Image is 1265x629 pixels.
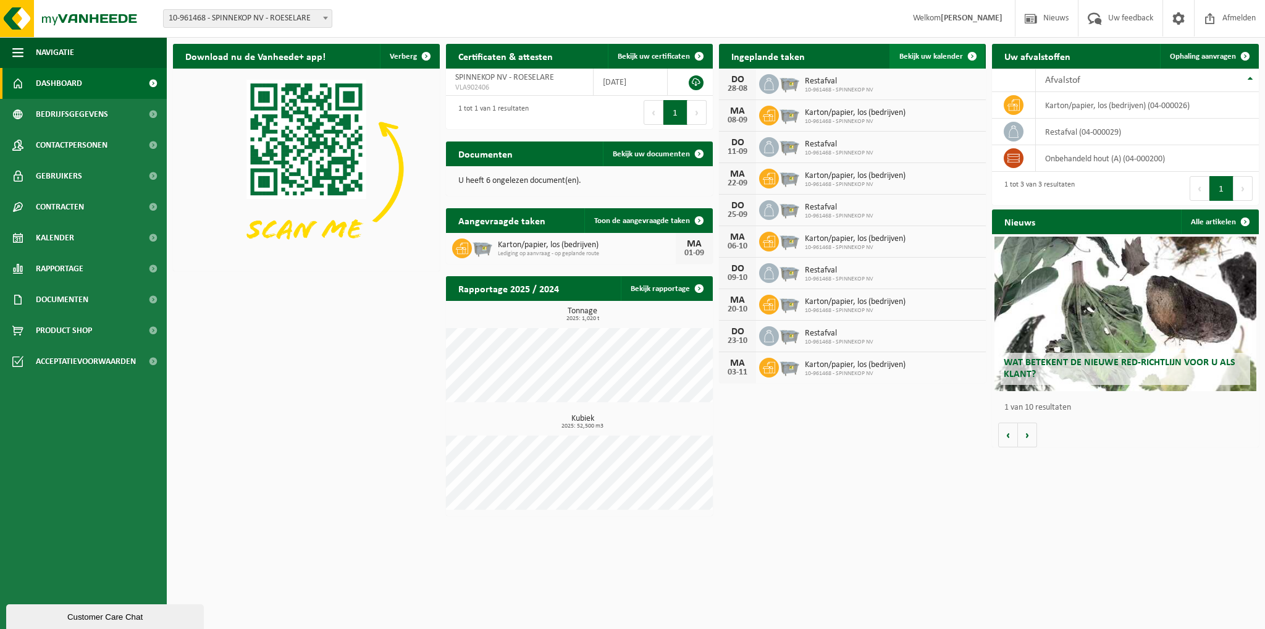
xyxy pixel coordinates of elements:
[1036,119,1259,145] td: restafval (04-000029)
[173,69,440,269] img: Download de VHEPlus App
[779,167,800,188] img: WB-2500-GAL-GY-01
[584,208,712,233] a: Toon de aangevraagde taken
[719,44,817,68] h2: Ingeplande taken
[1160,44,1258,69] a: Ophaling aanvragen
[36,68,82,99] span: Dashboard
[805,307,906,314] span: 10-961468 - SPINNEKOP NV
[455,83,584,93] span: VLA902406
[725,295,750,305] div: MA
[663,100,687,125] button: 1
[779,135,800,156] img: WB-2500-GAL-GY-01
[725,169,750,179] div: MA
[36,130,107,161] span: Contactpersonen
[1045,75,1080,85] span: Afvalstof
[446,208,558,232] h2: Aangevraagde taken
[805,234,906,244] span: Karton/papier, los (bedrijven)
[725,358,750,368] div: MA
[682,239,707,249] div: MA
[998,423,1018,447] button: Vorige
[390,53,417,61] span: Verberg
[725,85,750,93] div: 28-08
[36,315,92,346] span: Product Shop
[608,44,712,69] a: Bekijk uw certificaten
[805,297,906,307] span: Karton/papier, los (bedrijven)
[1036,145,1259,172] td: onbehandeld hout (A) (04-000200)
[805,370,906,378] span: 10-961468 - SPINNEKOP NV
[621,276,712,301] a: Bekijk rapportage
[446,44,565,68] h2: Certificaten & attesten
[779,72,800,93] img: WB-2500-GAL-GY-01
[725,138,750,148] div: DO
[992,44,1083,68] h2: Uw afvalstoffen
[779,356,800,377] img: WB-2500-GAL-GY-01
[1004,403,1253,412] p: 1 van 10 resultaten
[1181,209,1258,234] a: Alle artikelen
[779,198,800,219] img: WB-2500-GAL-GY-01
[163,9,332,28] span: 10-961468 - SPINNEKOP NV - ROESELARE
[998,175,1075,202] div: 1 tot 3 van 3 resultaten
[941,14,1002,23] strong: [PERSON_NAME]
[725,337,750,345] div: 23-10
[173,44,338,68] h2: Download nu de Vanheede+ app!
[725,148,750,156] div: 11-09
[594,69,668,96] td: [DATE]
[452,316,713,322] span: 2025: 1,020 t
[446,276,571,300] h2: Rapportage 2025 / 2024
[779,293,800,314] img: WB-2500-GAL-GY-01
[452,415,713,429] h3: Kubiek
[805,203,873,213] span: Restafval
[613,150,690,158] span: Bekijk uw documenten
[682,249,707,258] div: 01-09
[725,75,750,85] div: DO
[805,108,906,118] span: Karton/papier, los (bedrijven)
[805,329,873,339] span: Restafval
[1233,176,1253,201] button: Next
[618,53,690,61] span: Bekijk uw certificaten
[687,100,707,125] button: Next
[725,106,750,116] div: MA
[805,150,873,157] span: 10-961468 - SPINNEKOP NV
[992,209,1048,234] h2: Nieuws
[1170,53,1236,61] span: Ophaling aanvragen
[446,141,525,166] h2: Documenten
[164,10,332,27] span: 10-961468 - SPINNEKOP NV - ROESELARE
[36,284,88,315] span: Documenten
[36,99,108,130] span: Bedrijfsgegevens
[452,423,713,429] span: 2025: 52,500 m3
[603,141,712,166] a: Bekijk uw documenten
[472,237,493,258] img: WB-2500-GAL-GY-01
[725,179,750,188] div: 22-09
[805,213,873,220] span: 10-961468 - SPINNEKOP NV
[452,307,713,322] h3: Tonnage
[36,253,83,284] span: Rapportage
[899,53,963,61] span: Bekijk uw kalender
[594,217,690,225] span: Toon de aangevraagde taken
[36,161,82,192] span: Gebruikers
[455,73,554,82] span: SPINNEKOP NV - ROESELARE
[805,244,906,251] span: 10-961468 - SPINNEKOP NV
[725,264,750,274] div: DO
[36,222,74,253] span: Kalender
[725,274,750,282] div: 09-10
[994,237,1256,391] a: Wat betekent de nieuwe RED-richtlijn voor u als klant?
[805,339,873,346] span: 10-961468 - SPINNEKOP NV
[805,118,906,125] span: 10-961468 - SPINNEKOP NV
[725,116,750,125] div: 08-09
[725,201,750,211] div: DO
[805,140,873,150] span: Restafval
[805,360,906,370] span: Karton/papier, los (bedrijven)
[452,99,529,126] div: 1 tot 1 van 1 resultaten
[1209,176,1233,201] button: 1
[805,266,873,276] span: Restafval
[1004,358,1235,379] span: Wat betekent de nieuwe RED-richtlijn voor u als klant?
[380,44,439,69] button: Verberg
[805,77,873,87] span: Restafval
[725,327,750,337] div: DO
[779,324,800,345] img: WB-2500-GAL-GY-01
[805,171,906,181] span: Karton/papier, los (bedrijven)
[805,87,873,94] span: 10-961468 - SPINNEKOP NV
[779,230,800,251] img: WB-2500-GAL-GY-01
[889,44,985,69] a: Bekijk uw kalender
[1190,176,1209,201] button: Previous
